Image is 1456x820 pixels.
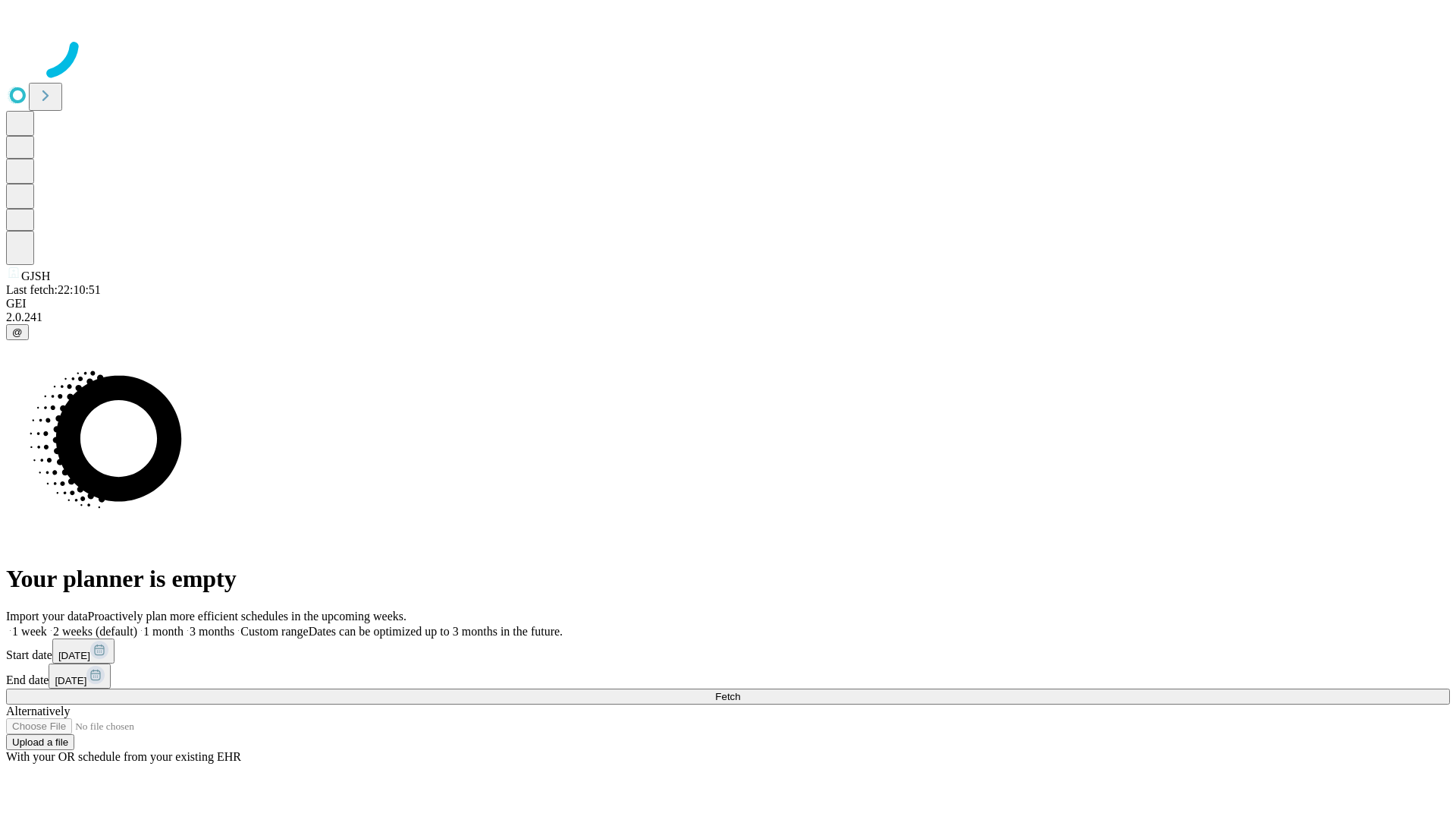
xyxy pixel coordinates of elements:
[55,675,86,686] span: [DATE]
[6,283,101,296] span: Last fetch: 22:10:51
[6,565,1450,593] h1: Your planner is empty
[53,625,137,638] span: 2 weeks (default)
[12,625,47,638] span: 1 week
[6,311,1450,324] div: 2.0.241
[309,625,563,638] span: Dates can be optimized up to 3 months in the future.
[6,705,70,717] span: Alternatively
[88,610,406,623] span: Proactively plan more efficient schedules in the upcoming weeks.
[6,324,29,340] button: @
[6,610,88,623] span: Import your data
[6,639,1450,664] div: Start date
[6,734,74,750] button: Upload a file
[58,650,90,661] span: [DATE]
[190,625,234,638] span: 3 months
[49,664,111,689] button: [DATE]
[240,625,308,638] span: Custom range
[715,691,740,702] span: Fetch
[12,326,23,338] span: @
[143,625,184,638] span: 1 month
[6,750,241,763] span: With your OR schedule from your existing EHR
[52,639,115,664] button: [DATE]
[6,689,1450,705] button: Fetch
[21,270,50,282] span: GJSH
[6,297,1450,311] div: GEI
[6,664,1450,689] div: End date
